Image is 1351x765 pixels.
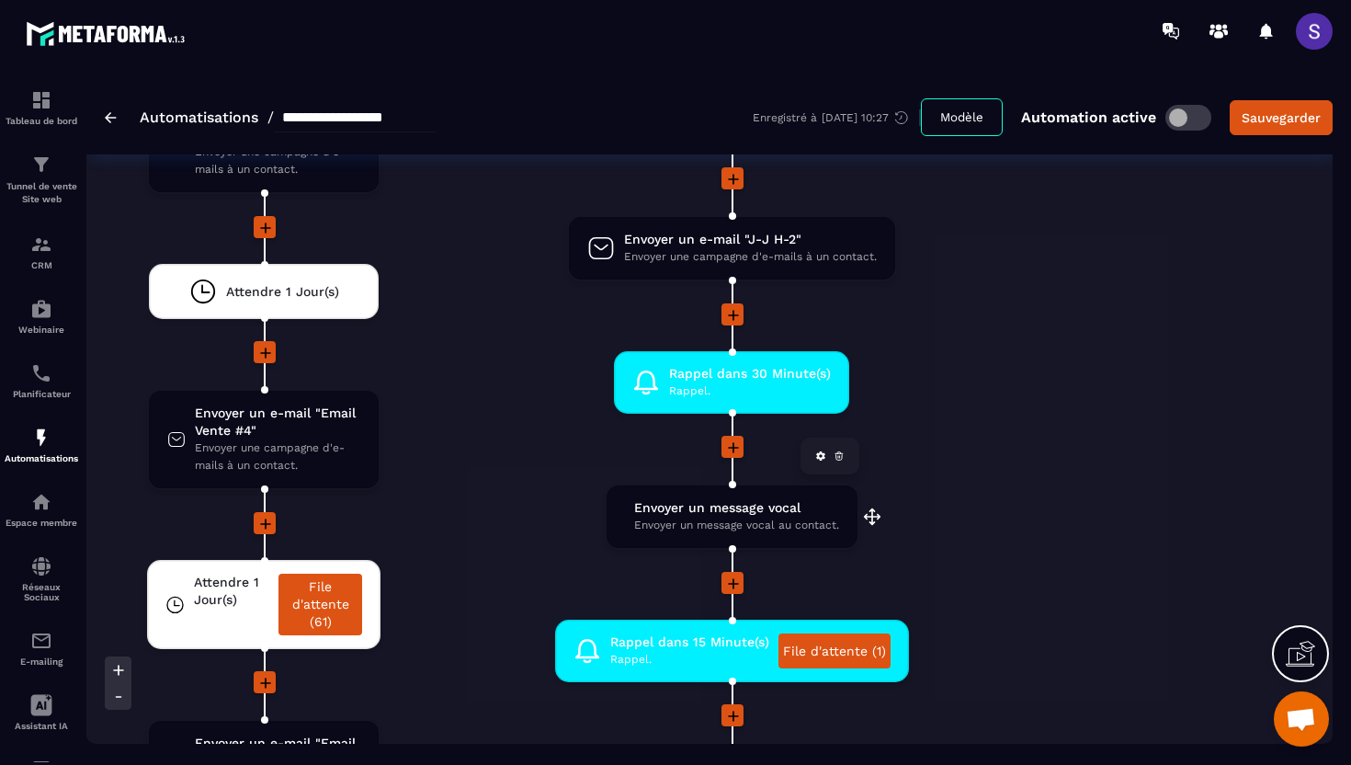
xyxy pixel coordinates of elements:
[5,453,78,463] p: Automatisations
[5,260,78,270] p: CRM
[30,154,52,176] img: formation
[5,657,78,667] p: E-mailing
[195,440,360,474] span: Envoyer une campagne d'e-mails à un contact.
[5,220,78,284] a: formationformationCRM
[5,721,78,731] p: Assistant IA
[5,284,78,348] a: automationsautomationsWebinaire
[634,517,839,534] span: Envoyer un message vocal au contact.
[194,574,269,609] span: Attendre 1 Jour(s)
[5,325,78,335] p: Webinaire
[30,89,52,111] img: formation
[624,248,877,266] span: Envoyer une campagne d'e-mails à un contact.
[822,111,889,124] p: [DATE] 10:27
[753,109,921,126] div: Enregistré à
[278,574,362,635] a: File d'attente (61)
[778,634,891,668] a: File d'attente (1)
[5,348,78,413] a: schedulerschedulerPlanificateur
[5,680,78,745] a: Assistant IA
[30,555,52,577] img: social-network
[226,283,339,301] span: Attendre 1 Jour(s)
[5,413,78,477] a: automationsautomationsAutomatisations
[1021,108,1156,126] p: Automation active
[5,180,78,206] p: Tunnel de vente Site web
[624,231,877,248] span: Envoyer un e-mail "J-J H-2"
[30,362,52,384] img: scheduler
[5,518,78,528] p: Espace membre
[5,389,78,399] p: Planificateur
[267,108,274,126] span: /
[669,365,831,382] span: Rappel dans 30 Minute(s)
[5,116,78,126] p: Tableau de bord
[1230,100,1333,135] button: Sauvegarder
[5,542,78,616] a: social-networksocial-networkRéseaux Sociaux
[921,98,1003,136] button: Modèle
[30,234,52,256] img: formation
[5,75,78,140] a: formationformationTableau de bord
[195,143,360,178] span: Envoyer une campagne d'e-mails à un contact.
[30,491,52,513] img: automations
[105,112,117,123] img: arrow
[195,405,360,440] span: Envoyer un e-mail "Email Vente #4"
[5,140,78,220] a: formationformationTunnel de vente Site web
[30,427,52,449] img: automations
[5,582,78,602] p: Réseaux Sociaux
[1242,108,1321,127] div: Sauvegarder
[610,634,769,651] span: Rappel dans 15 Minute(s)
[5,616,78,680] a: emailemailE-mailing
[610,651,769,668] span: Rappel.
[634,499,839,517] span: Envoyer un message vocal
[140,108,258,126] a: Automatisations
[30,298,52,320] img: automations
[30,630,52,652] img: email
[1274,691,1329,747] div: Ouvrir le chat
[669,382,831,400] span: Rappel.
[26,17,191,51] img: logo
[5,477,78,542] a: automationsautomationsEspace membre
